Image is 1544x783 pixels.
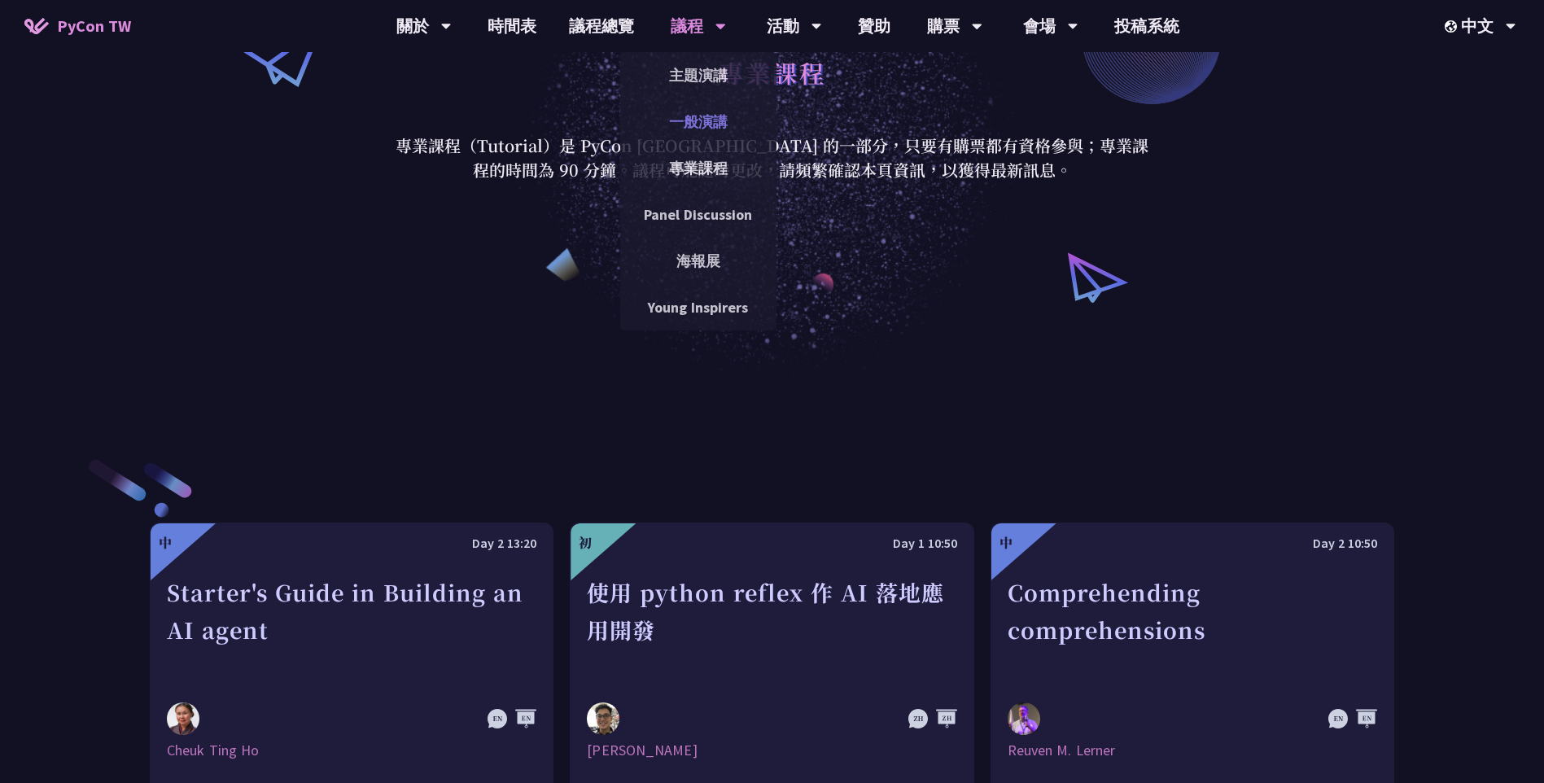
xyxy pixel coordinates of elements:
[999,533,1013,553] div: 中
[587,533,956,553] div: Day 1 10:50
[394,133,1151,182] p: 專業課程（Tutorial）是 PyCon [GEOGRAPHIC_DATA] 的一部分，只要有購票都有資格參與；專業課程的時間為 90 分鐘。議程可能隨時更改，請頻繁確認本頁資訊，以獲得最新訊息。
[620,242,776,280] a: 海報展
[167,574,536,686] div: Starter's Guide in Building an AI agent
[587,574,956,686] div: 使用 python reflex 作 AI 落地應用開發
[1008,702,1040,738] img: Reuven M. Lerner
[620,288,776,326] a: Young Inspirers
[587,741,956,760] div: [PERSON_NAME]
[587,702,619,735] img: Milo Chen
[57,14,131,38] span: PyCon TW
[167,533,536,553] div: Day 2 13:20
[8,6,147,46] a: PyCon TW
[24,18,49,34] img: Home icon of PyCon TW 2025
[159,533,172,553] div: 中
[167,702,199,735] img: Cheuk Ting Ho
[620,149,776,187] a: 專業課程
[167,741,536,760] div: Cheuk Ting Ho
[1008,574,1377,686] div: Comprehending comprehensions
[620,103,776,141] a: 一般演講
[620,56,776,94] a: 主題演講
[1008,533,1377,553] div: Day 2 10:50
[1445,20,1461,33] img: Locale Icon
[579,533,592,553] div: 初
[620,195,776,234] a: Panel Discussion
[1008,741,1377,760] div: Reuven M. Lerner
